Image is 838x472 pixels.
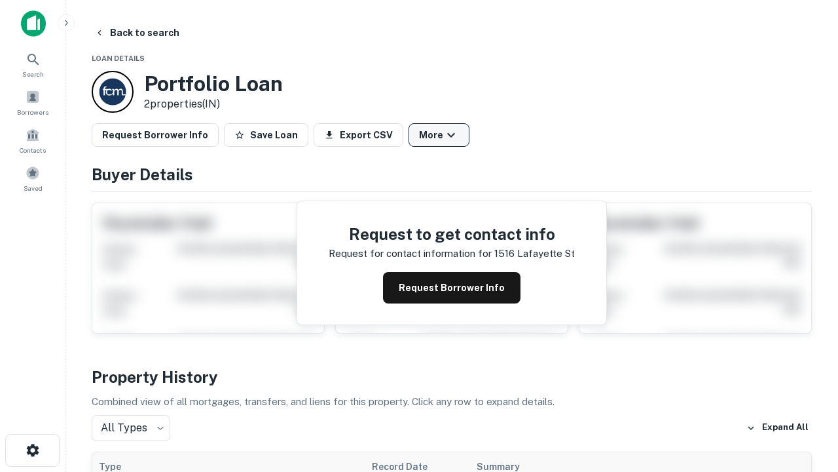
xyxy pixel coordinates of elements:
p: 1516 lafayette st [494,246,575,262]
p: Combined view of all mortgages, transfers, and liens for this property. Click any row to expand d... [92,394,812,410]
a: Saved [4,161,62,196]
button: Export CSV [314,123,403,147]
div: All Types [92,415,170,441]
h3: Portfolio Loan [144,71,283,96]
p: Request for contact information for [329,246,492,262]
iframe: Chat Widget [773,367,838,430]
span: Borrowers [17,107,48,117]
button: More [409,123,469,147]
a: Borrowers [4,85,62,120]
button: Save Loan [224,123,308,147]
h4: Buyer Details [92,163,812,186]
span: Search [22,69,44,79]
h4: Property History [92,365,812,389]
span: Loan Details [92,54,145,62]
button: Expand All [743,418,812,438]
button: Request Borrower Info [92,123,219,147]
p: 2 properties (IN) [144,96,283,112]
span: Saved [24,183,43,193]
button: Back to search [89,21,185,45]
h4: Request to get contact info [329,222,575,246]
span: Contacts [20,145,46,155]
a: Search [4,47,62,82]
img: capitalize-icon.png [21,10,46,37]
button: Request Borrower Info [383,272,520,304]
a: Contacts [4,123,62,158]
